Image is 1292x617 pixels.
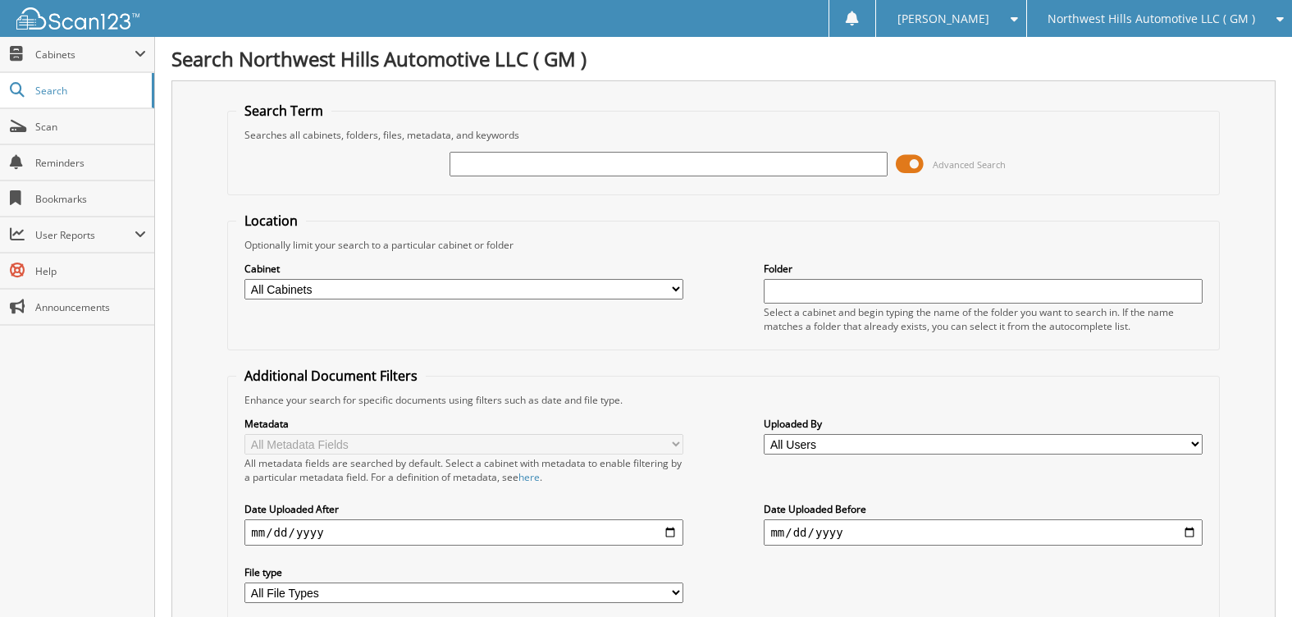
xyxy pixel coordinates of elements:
[244,456,683,484] div: All metadata fields are searched by default. Select a cabinet with metadata to enable filtering b...
[244,519,683,546] input: start
[764,502,1202,516] label: Date Uploaded Before
[764,417,1202,431] label: Uploaded By
[236,393,1210,407] div: Enhance your search for specific documents using filters such as date and file type.
[244,565,683,579] label: File type
[35,264,146,278] span: Help
[518,470,540,484] a: here
[236,102,331,120] legend: Search Term
[35,84,144,98] span: Search
[236,128,1210,142] div: Searches all cabinets, folders, files, metadata, and keywords
[897,14,989,24] span: [PERSON_NAME]
[35,156,146,170] span: Reminders
[16,7,139,30] img: scan123-logo-white.svg
[244,262,683,276] label: Cabinet
[236,238,1210,252] div: Optionally limit your search to a particular cabinet or folder
[35,228,135,242] span: User Reports
[1210,538,1292,617] iframe: Chat Widget
[236,212,306,230] legend: Location
[244,502,683,516] label: Date Uploaded After
[1048,14,1255,24] span: Northwest Hills Automotive LLC ( GM )
[35,300,146,314] span: Announcements
[764,305,1202,333] div: Select a cabinet and begin typing the name of the folder you want to search in. If the name match...
[35,192,146,206] span: Bookmarks
[236,367,426,385] legend: Additional Document Filters
[933,158,1006,171] span: Advanced Search
[244,417,683,431] label: Metadata
[35,120,146,134] span: Scan
[35,48,135,62] span: Cabinets
[171,45,1276,72] h1: Search Northwest Hills Automotive LLC ( GM )
[764,519,1202,546] input: end
[764,262,1202,276] label: Folder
